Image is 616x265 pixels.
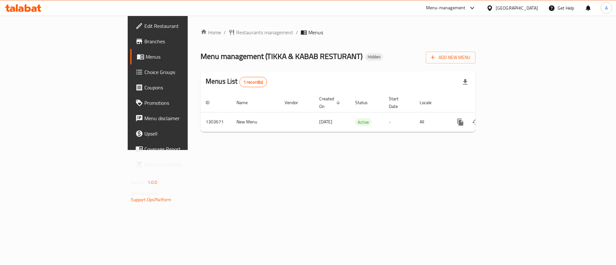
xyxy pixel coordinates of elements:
[319,95,342,110] span: Created On
[285,99,306,106] span: Vendor
[144,22,226,30] span: Edit Restaurant
[355,99,376,106] span: Status
[144,68,226,76] span: Choice Groups
[458,74,473,90] div: Export file
[201,49,363,63] span: Menu management ( TIKKA & KABAB RESTURANT )
[206,99,218,106] span: ID
[355,118,372,126] div: Active
[144,130,226,137] span: Upsell
[365,54,383,60] span: Hidden
[389,95,407,110] span: Start Date
[148,178,158,186] span: 1.0.0
[426,52,475,63] button: Add New Menu
[239,77,267,87] div: Total records count
[420,99,440,106] span: Locale
[130,157,231,172] a: Grocery Checklist
[144,99,226,107] span: Promotions
[296,29,298,36] li: /
[144,37,226,45] span: Branches
[206,77,267,87] h2: Menus List
[131,195,172,204] a: Support.OpsPlatform
[130,80,231,95] a: Coupons
[130,49,231,64] a: Menus
[201,29,475,36] nav: breadcrumb
[240,79,267,85] span: 1 record(s)
[130,111,231,126] a: Menu disclaimer
[431,54,470,62] span: Add New Menu
[228,29,293,36] a: Restaurants management
[130,126,231,141] a: Upsell
[448,93,519,112] th: Actions
[365,53,383,61] div: Hidden
[130,34,231,49] a: Branches
[453,114,468,130] button: more
[231,112,279,132] td: New Menu
[131,189,160,197] span: Get support on:
[144,114,226,122] span: Menu disclaimer
[130,141,231,157] a: Coverage Report
[236,29,293,36] span: Restaurants management
[144,84,226,91] span: Coupons
[236,99,256,106] span: Name
[130,18,231,34] a: Edit Restaurant
[355,119,372,126] span: Active
[201,93,519,132] table: enhanced table
[468,114,483,130] button: Change Status
[496,4,538,12] div: [GEOGRAPHIC_DATA]
[130,64,231,80] a: Choice Groups
[308,29,323,36] span: Menus
[146,53,226,61] span: Menus
[319,118,332,126] span: [DATE]
[426,4,466,12] div: Menu-management
[144,161,226,168] span: Grocery Checklist
[144,145,226,153] span: Coverage Report
[131,178,147,186] span: Version:
[384,112,415,132] td: -
[415,112,448,132] td: All
[605,4,608,12] span: A
[130,95,231,111] a: Promotions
